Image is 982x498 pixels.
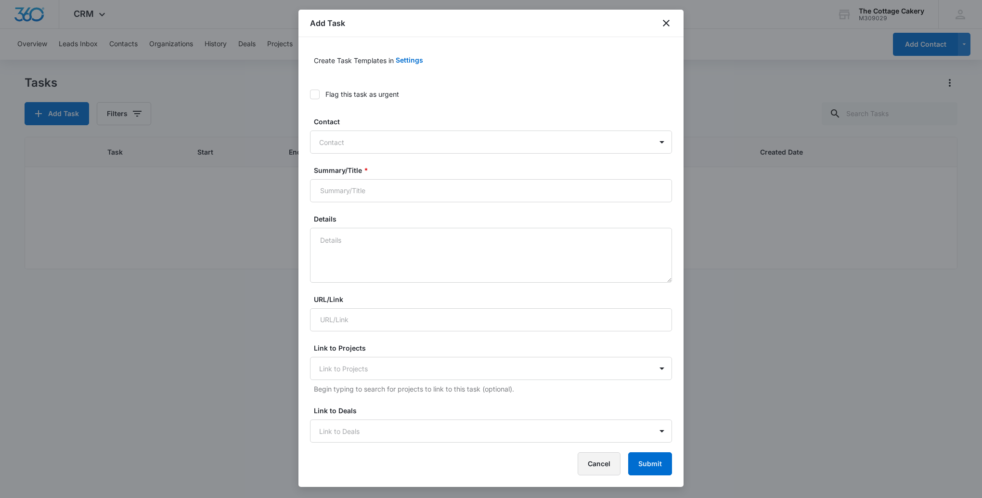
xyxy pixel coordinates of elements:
[314,384,672,394] p: Begin typing to search for projects to link to this task (optional).
[578,452,620,475] button: Cancel
[310,17,345,29] h1: Add Task
[396,49,423,72] button: Settings
[314,214,676,224] label: Details
[314,343,676,353] label: Link to Projects
[325,89,399,99] div: Flag this task as urgent
[310,179,672,202] input: Summary/Title
[628,452,672,475] button: Submit
[314,55,394,66] p: Create Task Templates in
[314,117,676,127] label: Contact
[314,406,676,416] label: Link to Deals
[660,17,672,29] button: close
[314,165,676,175] label: Summary/Title
[314,294,676,304] label: URL/Link
[310,308,672,331] input: URL/Link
